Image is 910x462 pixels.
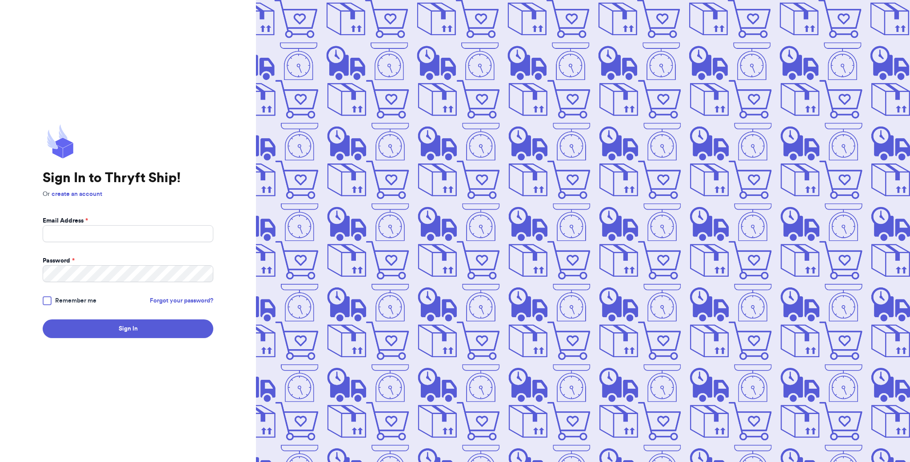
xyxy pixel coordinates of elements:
[43,216,88,225] label: Email Address
[55,296,96,305] span: Remember me
[43,190,213,199] p: Or
[150,296,213,305] a: Forgot your password?
[43,170,213,186] h1: Sign In to Thryft Ship!
[52,191,102,197] a: create an account
[43,256,75,265] label: Password
[43,319,213,338] button: Sign In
